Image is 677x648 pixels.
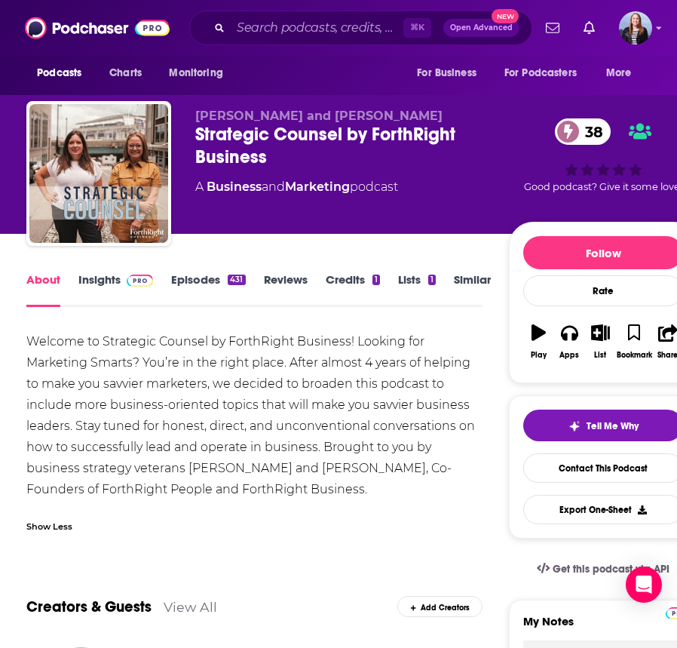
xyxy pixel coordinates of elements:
span: and [262,180,285,194]
a: InsightsPodchaser Pro [78,272,153,307]
div: Welcome to Strategic Counsel by ForthRight Business! Looking for Marketing Smarts? You’re in the ... [26,331,482,500]
button: Show profile menu [619,11,652,45]
a: Creators & Guests [26,597,152,616]
span: New [492,9,519,23]
a: Lists1 [398,272,436,307]
span: Monitoring [169,63,222,84]
div: Apps [559,351,579,360]
span: Get this podcast via API [553,563,669,576]
span: Tell Me Why [587,420,639,432]
a: Charts [100,59,151,88]
span: For Business [417,63,476,84]
img: Strategic Counsel by ForthRight Business [29,104,168,243]
a: Business [207,180,262,194]
span: [PERSON_NAME] and [PERSON_NAME] [195,109,443,123]
div: Bookmark [617,351,652,360]
button: open menu [495,59,599,88]
a: Show notifications dropdown [577,15,601,41]
img: Podchaser Pro [127,275,153,287]
button: Bookmark [616,315,653,369]
div: A podcast [195,178,398,196]
div: Add Creators [397,596,482,617]
a: 38 [555,118,611,145]
div: Play [531,351,547,360]
a: Reviews [264,272,308,307]
a: Show notifications dropdown [540,15,565,41]
img: tell me why sparkle [568,420,581,432]
div: 1 [428,275,436,285]
button: Apps [554,315,585,369]
span: ⌘ K [403,18,431,38]
input: Search podcasts, credits, & more... [231,16,403,40]
button: open menu [158,59,242,88]
span: Charts [109,63,142,84]
a: Episodes431 [171,272,245,307]
div: Open Intercom Messenger [626,567,662,603]
div: 1 [372,275,380,285]
img: User Profile [619,11,652,45]
span: More [606,63,632,84]
span: Open Advanced [450,24,513,32]
div: Search podcasts, credits, & more... [189,11,532,45]
a: View All [164,599,217,615]
a: Credits1 [326,272,380,307]
span: Podcasts [37,63,81,84]
span: Logged in as annarice [619,11,652,45]
span: 38 [570,118,611,145]
span: For Podcasters [504,63,577,84]
a: Similar [454,272,491,307]
button: List [585,315,616,369]
button: Open AdvancedNew [443,19,519,37]
button: open menu [26,59,101,88]
div: 431 [228,275,245,285]
div: List [594,351,606,360]
button: open menu [596,59,651,88]
a: Marketing [285,180,350,194]
img: Podchaser - Follow, Share and Rate Podcasts [25,14,170,42]
button: open menu [406,59,495,88]
a: About [26,272,60,307]
button: Play [523,315,554,369]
